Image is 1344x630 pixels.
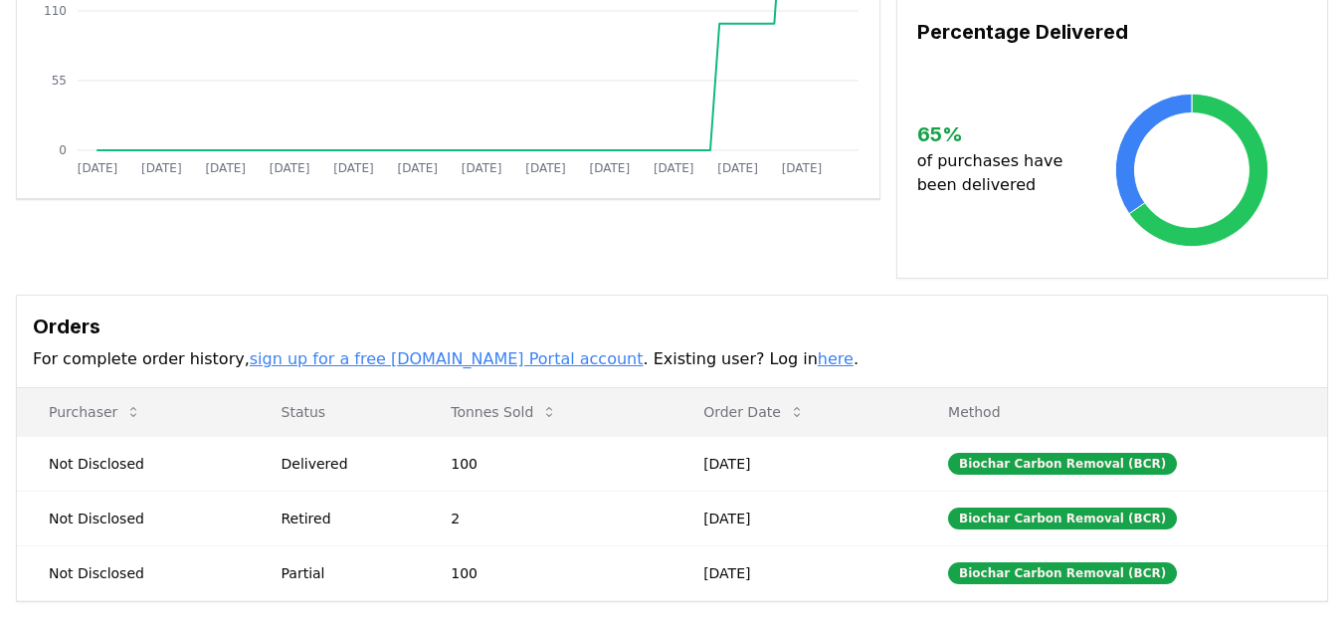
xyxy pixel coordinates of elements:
tspan: [DATE] [270,161,310,175]
td: 100 [419,436,672,491]
p: Status [266,402,404,422]
div: Biochar Carbon Removal (BCR) [948,562,1177,584]
div: Retired [282,509,404,528]
tspan: [DATE] [78,161,118,175]
a: sign up for a free [DOMAIN_NAME] Portal account [250,349,644,368]
td: Not Disclosed [17,436,250,491]
h3: Percentage Delivered [917,17,1307,47]
p: For complete order history, . Existing user? Log in . [33,347,1311,371]
button: Tonnes Sold [435,392,573,432]
td: Not Disclosed [17,491,250,545]
tspan: [DATE] [398,161,439,175]
tspan: [DATE] [205,161,246,175]
td: [DATE] [672,491,916,545]
td: 100 [419,545,672,600]
td: [DATE] [672,436,916,491]
tspan: [DATE] [717,161,758,175]
tspan: [DATE] [141,161,182,175]
tspan: 0 [59,143,67,157]
div: Partial [282,563,404,583]
div: Delivered [282,454,404,474]
tspan: [DATE] [654,161,694,175]
td: Not Disclosed [17,545,250,600]
td: 2 [419,491,672,545]
tspan: [DATE] [782,161,823,175]
tspan: 110 [44,4,67,18]
button: Purchaser [33,392,157,432]
div: Biochar Carbon Removal (BCR) [948,508,1177,529]
h3: Orders [33,312,1311,341]
h3: 65 % [917,119,1076,149]
tspan: [DATE] [333,161,374,175]
tspan: 55 [52,74,67,88]
div: Biochar Carbon Removal (BCR) [948,453,1177,475]
a: here [818,349,854,368]
tspan: [DATE] [525,161,566,175]
td: [DATE] [672,545,916,600]
tspan: [DATE] [462,161,502,175]
button: Order Date [687,392,821,432]
p: of purchases have been delivered [917,149,1076,197]
p: Method [932,402,1311,422]
tspan: [DATE] [590,161,631,175]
